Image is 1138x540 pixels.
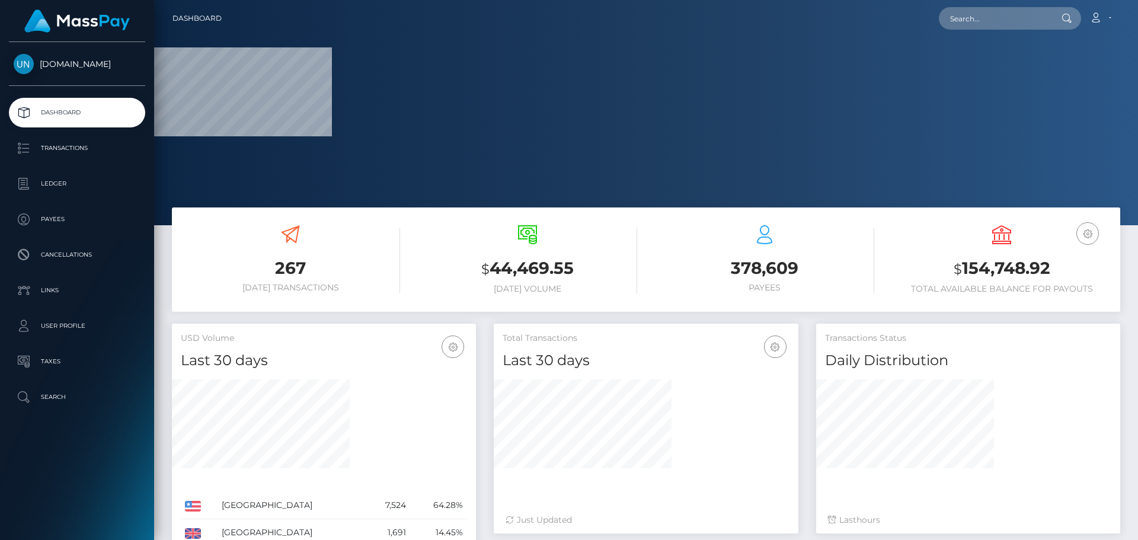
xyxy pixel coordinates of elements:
p: Search [14,388,140,406]
small: $ [481,261,490,277]
td: 64.28% [410,492,467,519]
h4: Daily Distribution [825,350,1111,371]
h4: Last 30 days [503,350,789,371]
p: Cancellations [14,246,140,264]
h6: Payees [655,283,874,293]
a: Ledger [9,169,145,199]
a: Cancellations [9,240,145,270]
h3: 44,469.55 [418,257,637,281]
p: Transactions [14,139,140,157]
div: Just Updated [506,514,786,526]
h4: Last 30 days [181,350,467,371]
p: User Profile [14,317,140,335]
h5: Total Transactions [503,333,789,344]
span: [DOMAIN_NAME] [9,59,145,69]
small: $ [954,261,962,277]
td: 7,524 [366,492,410,519]
a: Payees [9,205,145,234]
p: Dashboard [14,104,140,122]
a: Taxes [9,347,145,376]
a: Dashboard [9,98,145,127]
p: Payees [14,210,140,228]
h3: 378,609 [655,257,874,280]
a: User Profile [9,311,145,341]
h6: [DATE] Volume [418,284,637,294]
a: Links [9,276,145,305]
a: Transactions [9,133,145,163]
h6: [DATE] Transactions [181,283,400,293]
h3: 267 [181,257,400,280]
h5: Transactions Status [825,333,1111,344]
img: GB.png [185,528,201,539]
h5: USD Volume [181,333,467,344]
img: Unlockt.me [14,54,34,74]
a: Search [9,382,145,412]
h3: 154,748.92 [892,257,1111,281]
p: Links [14,282,140,299]
img: US.png [185,501,201,512]
h6: Total Available Balance for Payouts [892,284,1111,294]
div: Last hours [828,514,1108,526]
a: Dashboard [172,6,222,31]
p: Ledger [14,175,140,193]
input: Search... [939,7,1050,30]
img: MassPay Logo [24,9,130,33]
p: Taxes [14,353,140,370]
td: [GEOGRAPHIC_DATA] [218,492,366,519]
